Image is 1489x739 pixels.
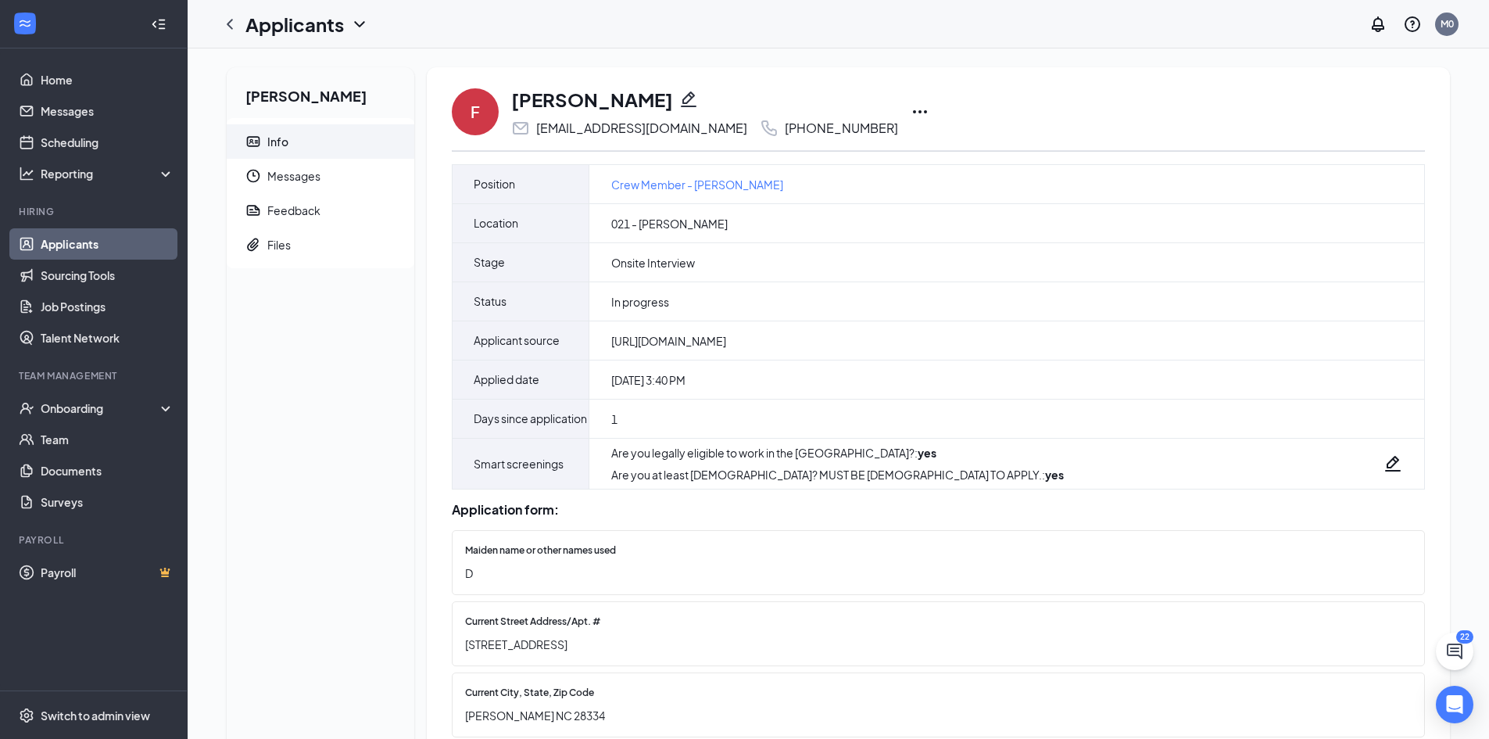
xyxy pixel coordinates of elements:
svg: Pencil [1383,454,1402,473]
a: Documents [41,455,174,486]
a: Scheduling [41,127,174,158]
span: D [465,565,1396,582]
button: ChatActive [1436,633,1473,670]
h1: [PERSON_NAME] [511,86,673,113]
div: Team Management [19,369,171,382]
a: Home [41,64,174,95]
div: Are you at least [DEMOGRAPHIC_DATA]? MUST BE [DEMOGRAPHIC_DATA] TO APPLY. : [611,467,1064,483]
div: Hiring [19,205,171,218]
svg: ContactCard [245,134,261,149]
div: Reporting [41,166,175,181]
span: [URL][DOMAIN_NAME] [611,333,726,349]
div: Are you legally eligible to work in the [GEOGRAPHIC_DATA]? : [611,445,1064,461]
span: Messages [267,159,402,193]
div: Feedback [267,203,320,218]
a: ClockMessages [227,159,414,193]
svg: Settings [19,708,34,723]
div: Files [267,237,291,253]
a: Surveys [41,486,174,518]
div: Info [267,134,288,149]
a: Applicants [41,228,174,260]
a: Sourcing Tools [41,260,174,291]
span: In progress [611,294,669,310]
div: Switch to admin view [41,708,150,723]
svg: Pencil [679,90,698,109]
div: Onboarding [41,400,161,416]
svg: Analysis [19,166,34,181]
svg: Phone [760,119,779,138]
div: [EMAIL_ADDRESS][DOMAIN_NAME] [536,120,747,136]
span: Status [474,282,506,321]
strong: yes [918,446,936,460]
svg: QuestionInfo [1403,15,1422,34]
span: 1 [611,411,617,427]
div: Payroll [19,533,171,547]
span: 021 - [PERSON_NAME] [611,216,728,231]
span: [DATE] 3:40 PM [611,372,685,388]
svg: UserCheck [19,400,34,416]
span: Location [474,204,518,242]
div: M0 [1441,17,1454,30]
a: ReportFeedback [227,193,414,228]
div: Open Intercom Messenger [1436,686,1473,723]
h1: Applicants [245,11,344,38]
svg: Report [245,203,261,218]
span: Maiden name or other names used [465,543,616,558]
svg: Ellipses [911,102,929,121]
span: Applied date [474,361,539,399]
svg: Clock [245,168,261,184]
svg: Notifications [1369,15,1387,34]
strong: yes [1045,468,1064,482]
span: Position [474,165,515,203]
span: [STREET_ADDRESS] [465,636,1396,653]
a: Messages [41,95,174,127]
span: [PERSON_NAME] NC 28334 [465,707,1396,724]
span: Applicant source [474,321,560,360]
div: [PHONE_NUMBER] [785,120,898,136]
svg: Email [511,119,530,138]
svg: Collapse [151,16,166,32]
svg: ChevronDown [350,15,369,34]
a: PaperclipFiles [227,228,414,262]
a: Talent Network [41,322,174,353]
span: Current City, State, Zip Code [465,686,594,701]
a: PayrollCrown [41,557,174,588]
a: Job Postings [41,291,174,322]
svg: ChatActive [1445,642,1464,661]
span: Smart screenings [474,445,564,483]
span: Days since application [474,400,587,438]
div: F [471,101,480,123]
svg: WorkstreamLogo [17,16,33,31]
a: ContactCardInfo [227,124,414,159]
h2: [PERSON_NAME] [227,67,414,118]
svg: Paperclip [245,237,261,253]
span: Onsite Interview [611,255,695,271]
a: Team [41,424,174,455]
span: Stage [474,243,505,282]
span: Current Street Address/Apt. # [465,615,600,630]
div: 22 [1456,630,1473,644]
svg: ChevronLeft [220,15,239,34]
div: Application form: [452,502,1425,518]
a: Crew Member - [PERSON_NAME] [611,176,783,193]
